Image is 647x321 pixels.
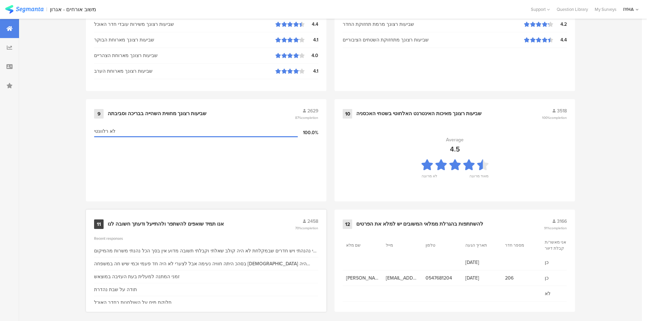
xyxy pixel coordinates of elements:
[421,173,437,183] div: לא מרוצה
[550,115,567,120] span: completion
[557,107,567,114] span: 3518
[343,109,352,119] div: 10
[545,274,578,282] span: כן
[94,128,115,135] span: לא רלוונטי
[550,226,567,231] span: completion
[545,239,575,251] section: אני מאשר/ת קבלת דיוור
[305,21,318,28] div: 4.4
[426,242,456,248] section: טלפון
[545,259,578,266] span: כן
[591,6,620,13] a: My Surveys
[50,6,96,13] div: משוב אורחים - אגרון
[305,68,318,75] div: 4.1
[94,52,275,59] div: שביעות רצונך מארוחת הצהריים
[542,115,567,120] span: 100%
[94,273,180,280] div: זמני המתנה למעלית בעת העזיבה במוצאש
[346,242,377,248] section: שם מלא
[108,110,206,117] div: שביעות רצונך מחווית השהייה בבריכה וסביבתה
[94,286,137,293] div: תודה על שבת נהדרת
[108,221,224,228] div: אנו תמיד שואפים להשתפר ולהתייעל ודעתך חשובה לנו
[94,36,275,43] div: שביעות רצונך מארוחת הבוקר
[505,274,538,282] span: 206
[545,290,578,297] span: לא
[295,226,318,231] span: 70%
[450,144,460,154] div: 4.5
[623,6,634,13] div: IYHA
[469,173,488,183] div: מאוד מרוצה
[553,6,591,13] a: Question Library
[305,52,318,59] div: 4.0
[301,226,318,231] span: completion
[505,242,536,248] section: מספר חדר
[553,36,567,43] div: 4.4
[298,129,318,136] div: 100.0%
[356,110,482,117] div: שביעות רצונך מאיכות האינטרנט האלחוטי בשטחי האכסניה
[94,109,104,119] div: 9
[307,218,318,225] span: 2458
[343,21,524,28] div: שביעות רצונך מרמת תחזוקת החדר
[544,226,567,231] span: 91%
[94,219,104,229] div: 11
[465,242,496,248] section: תאריך הגעה
[346,274,379,282] span: [PERSON_NAME]
[356,221,483,228] div: להשתתפות בהגרלת ממלאי המשובים יש למלא את הפרטים
[465,274,498,282] span: [DATE]
[301,115,318,120] span: completion
[446,136,464,143] div: Average
[531,4,550,15] div: Support
[343,36,524,43] div: שביעות רצונך מתחזוקת השטחים הציבוריים
[94,236,318,241] div: Recent responses
[94,21,275,28] div: שביעות רצונך משירות עובדי חדר האוכל
[94,260,318,267] div: בסהכ היתה חוויה נעימה אבל לצערי לא היה חד פעמי וכמי שיש חה במשפחה [DEMOGRAPHIC_DATA] היה קשה, גם ...
[465,259,498,266] span: [DATE]
[386,274,419,282] span: [EMAIL_ADDRESS][DOMAIN_NAME]
[386,242,416,248] section: מייל
[94,68,275,75] div: שביעות רצונך מארוחת הערב
[5,5,43,14] img: segmanta logo
[94,247,318,254] div: אני נהנהתי ויש חדרים שבמקלחת לא היה קולב שאלתי וקבלתי תשובה מדוע אין בסך הכל נהנתי משרות מהמיקום ...
[557,218,567,225] span: 3166
[295,115,318,120] span: 87%
[426,274,459,282] span: 0547681204
[307,107,318,114] span: 2629
[46,5,47,13] div: |
[305,36,318,43] div: 4.1
[553,21,567,28] div: 4.2
[343,219,352,229] div: 12
[94,299,172,306] div: חלוקת מים על השולחנות בחדר האוכל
